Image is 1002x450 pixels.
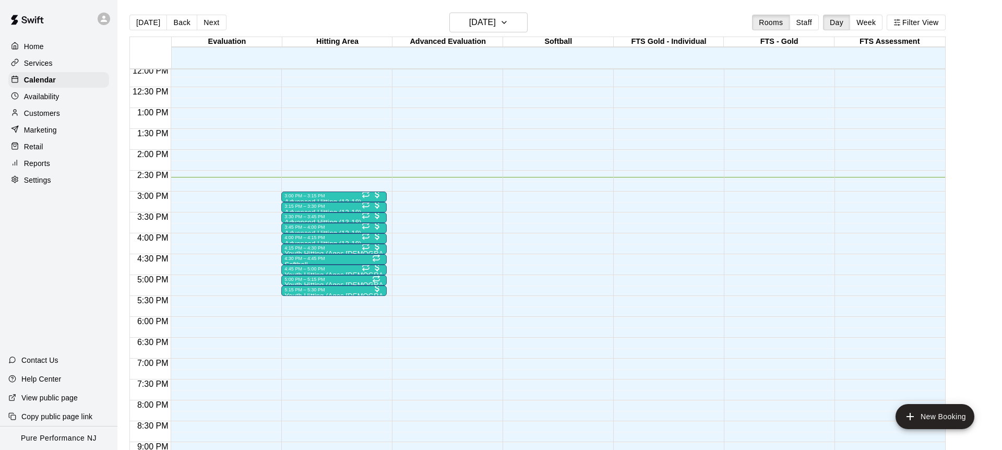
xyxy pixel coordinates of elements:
[129,15,167,30] button: [DATE]
[8,72,109,88] a: Calendar
[135,254,171,263] span: 4:30 PM
[469,15,496,30] h6: [DATE]
[130,87,171,96] span: 12:30 PM
[362,242,370,251] span: Recurring event
[8,156,109,171] a: Reports
[8,105,109,121] div: Customers
[24,58,53,68] p: Services
[850,15,882,30] button: Week
[8,172,109,188] a: Settings
[372,241,383,252] span: All customers have paid
[8,55,109,71] a: Services
[135,400,171,409] span: 8:00 PM
[284,266,384,271] div: 4:45 PM – 5:00 PM
[24,91,59,102] p: Availability
[21,393,78,403] p: View public page
[372,189,383,199] span: All customers have paid
[362,232,370,240] span: Recurring event
[281,223,387,233] div: 3:45 PM – 4:00 PM: Advanced Hitting (13-18)
[372,231,383,241] span: All customers have paid
[281,212,387,223] div: 3:30 PM – 3:45 PM: Advanced Hitting (13-18)
[135,192,171,200] span: 3:00 PM
[281,244,387,254] div: 4:15 PM – 4:30 PM: Youth Hitting (Ages 9-12)
[24,108,60,119] p: Customers
[372,210,383,220] span: All customers have paid
[135,171,171,180] span: 2:30 PM
[834,37,945,47] div: FTS Assessment
[24,175,51,185] p: Settings
[281,275,387,286] div: 5:00 PM – 5:15 PM: Youth Hitting (Ages 9-12)
[24,158,50,169] p: Reports
[503,37,614,47] div: Softball
[372,220,383,231] span: All customers have paid
[284,245,384,251] div: 4:15 PM – 4:30 PM
[896,404,974,429] button: add
[24,41,44,52] p: Home
[284,224,384,230] div: 3:45 PM – 4:00 PM
[724,37,834,47] div: FTS - Gold
[281,286,387,296] div: 5:15 PM – 5:30 PM: Youth Hitting (Ages 9-12)
[24,141,43,152] p: Retail
[362,211,370,219] span: Recurring event
[281,233,387,244] div: 4:00 PM – 4:15 PM: Advanced Hitting (13-18)
[392,37,503,47] div: Advanced Evaluation
[21,355,58,365] p: Contact Us
[614,37,724,47] div: FTS Gold - Individual
[135,150,171,159] span: 2:00 PM
[166,15,197,30] button: Back
[887,15,945,30] button: Filter View
[8,122,109,138] a: Marketing
[8,89,109,104] a: Availability
[135,296,171,305] span: 5:30 PM
[790,15,819,30] button: Staff
[135,275,171,284] span: 5:00 PM
[281,202,387,212] div: 3:15 PM – 3:30 PM: Advanced Hitting (13-18)
[8,39,109,54] a: Home
[284,235,384,240] div: 4:00 PM – 4:15 PM
[372,199,383,210] span: All customers have paid
[21,433,97,444] p: Pure Performance NJ
[372,254,380,262] span: Recurring event
[752,15,790,30] button: Rooms
[362,263,370,271] span: Recurring event
[21,411,92,422] p: Copy public page link
[8,139,109,155] a: Retail
[449,13,528,32] button: [DATE]
[135,380,171,388] span: 7:30 PM
[135,338,171,347] span: 6:30 PM
[372,262,383,273] span: All customers have paid
[282,37,393,47] div: Hitting Area
[281,265,387,275] div: 4:45 PM – 5:00 PM: Youth Hitting (Ages 9-12)
[362,200,370,209] span: Recurring event
[284,277,384,282] div: 5:00 PM – 5:15 PM
[135,233,171,242] span: 4:00 PM
[135,359,171,368] span: 7:00 PM
[362,221,370,230] span: Recurring event
[362,190,370,198] span: Recurring event
[135,108,171,117] span: 1:00 PM
[197,15,226,30] button: Next
[284,256,384,261] div: 4:30 PM – 4:45 PM
[284,193,384,198] div: 3:00 PM – 3:15 PM
[135,129,171,138] span: 1:30 PM
[135,317,171,326] span: 6:00 PM
[284,287,384,292] div: 5:15 PM – 5:30 PM
[284,214,384,219] div: 3:30 PM – 3:45 PM
[372,275,380,283] span: Recurring event
[130,66,171,75] span: 12:00 PM
[372,283,383,293] span: All customers have paid
[21,374,61,384] p: Help Center
[24,125,57,135] p: Marketing
[172,37,282,47] div: Evaluation
[135,421,171,430] span: 8:30 PM
[24,75,56,85] p: Calendar
[284,204,384,209] div: 3:15 PM – 3:30 PM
